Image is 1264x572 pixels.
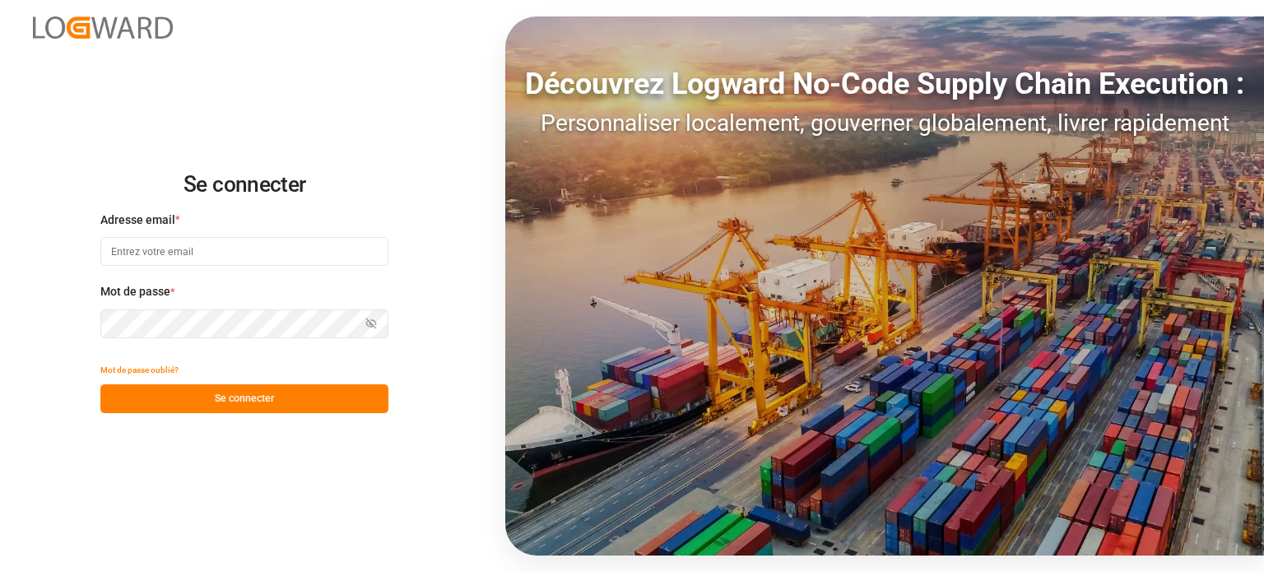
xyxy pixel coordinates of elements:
[100,356,179,384] button: Mot de passe oublié?
[541,109,1229,137] font: Personnaliser localement, gouverner globalement, livrer rapidement
[100,285,170,298] font: Mot de passe
[215,393,274,404] font: Se connecter
[525,67,1244,101] font: Découvrez Logward No-Code Supply Chain Execution :
[100,384,388,413] button: Se connecter
[100,213,175,226] font: Adresse email
[100,237,388,266] input: Entrez votre email
[100,365,179,374] font: Mot de passe oublié?
[184,172,305,197] font: Se connecter
[33,16,173,39] img: Logward_new_orange.png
